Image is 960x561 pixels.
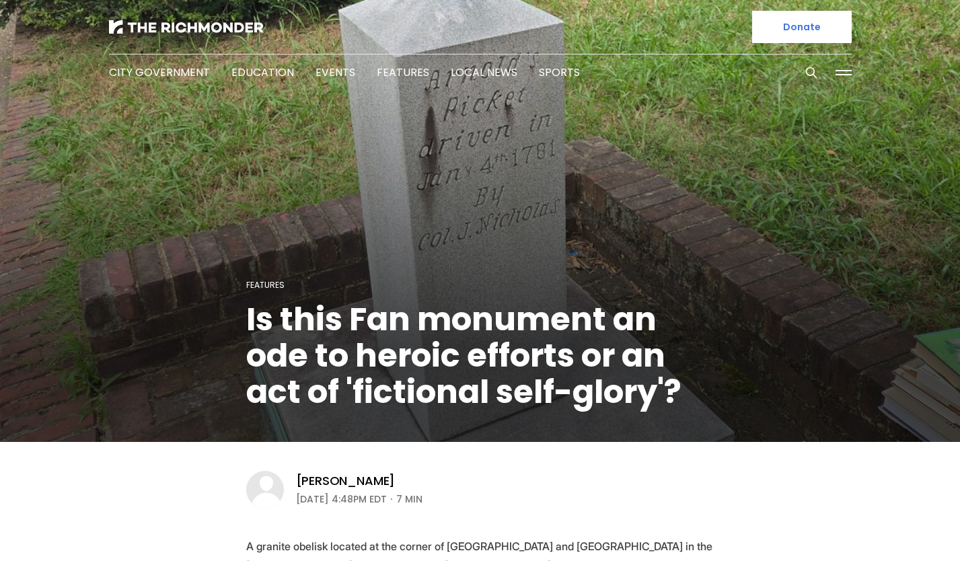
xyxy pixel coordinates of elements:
h1: Is this Fan monument an ode to heroic efforts or an act of 'fictional self-glory'? [246,301,714,410]
span: 7 min [396,491,422,507]
a: Features [377,65,429,80]
img: The Richmonder [109,20,264,34]
a: Features [246,279,285,291]
a: Education [231,65,294,80]
a: City Government [109,65,210,80]
a: Sports [539,65,580,80]
iframe: portal-trigger [846,495,960,561]
button: Search this site [801,63,821,83]
a: [PERSON_NAME] [296,473,396,489]
a: Events [316,65,355,80]
a: Local News [451,65,517,80]
time: [DATE] 4:48PM EDT [296,491,387,507]
a: Donate [752,11,852,43]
